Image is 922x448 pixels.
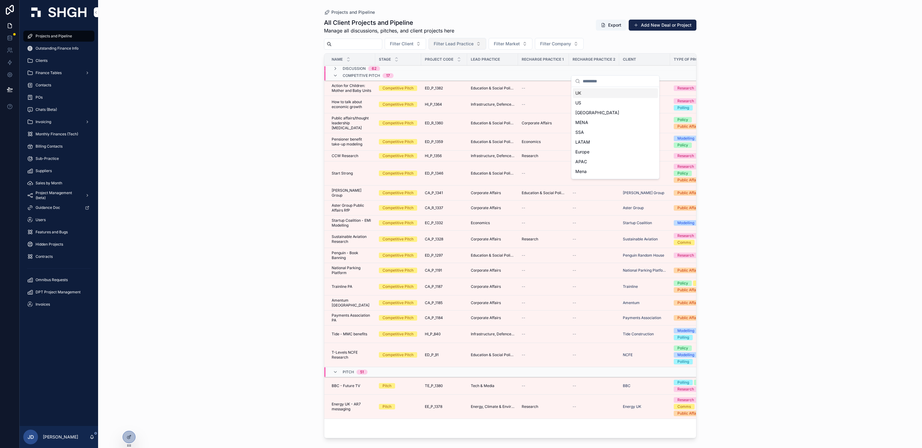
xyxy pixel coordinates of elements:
[23,190,94,201] a: Project Management (beta)
[573,176,658,186] div: Global
[332,116,371,130] a: Public affairs/thought leadership [MEDICAL_DATA]
[522,237,538,242] span: Research
[425,268,442,273] span: CA_P_1191
[471,268,501,273] span: Corporate Affairs
[379,284,417,289] a: Competitive Pitch
[629,20,696,31] a: Add New Deal or Project
[674,253,715,258] a: Research
[573,157,658,167] div: APAC
[425,86,443,91] span: ED_P_1382
[332,234,371,244] span: Sustainable Aviation Research
[425,121,463,126] a: ED_R_1360
[677,85,694,91] div: Research
[425,121,443,126] span: ED_R_1360
[332,298,371,308] span: Amentum [GEOGRAPHIC_DATA]
[332,265,371,275] a: National Parking Platform
[522,171,525,176] span: --
[324,9,375,15] a: Projects and Pipeline
[23,178,94,189] a: Sales by Month
[36,34,72,39] span: Projects and Pipeline
[36,242,63,247] span: Hidden Projects
[674,98,715,111] a: ResearchPolling
[677,142,688,148] div: Policy
[379,153,417,159] a: Competitive Pitch
[332,203,371,213] span: Aster Group Public Affairs RfP
[573,108,658,118] div: [GEOGRAPHIC_DATA]
[385,38,426,50] button: Select Button
[573,315,615,320] a: --
[425,315,443,320] span: CA_P_1184
[522,139,541,144] span: Economics
[677,205,700,211] div: Public Affairs
[573,253,615,258] a: --
[332,137,371,147] span: Pensioner benefit take-up modeling
[674,315,715,321] a: Public Affairs
[471,300,514,305] a: Corporate Affairs
[471,300,501,305] span: Corporate Affairs
[379,102,417,107] a: Competitive Pitch
[677,171,688,176] div: Policy
[36,70,62,75] span: Finance Tables
[677,253,694,258] div: Research
[425,102,442,107] span: HI_P_1364
[573,284,615,289] a: --
[573,205,615,210] a: --
[471,190,514,195] a: Corporate Affairs
[522,300,565,305] a: --
[677,117,688,122] div: Policy
[623,220,652,225] a: Startup Coalition
[471,153,514,158] a: Infrastructure, Defence, Industrial, Transport
[623,300,666,305] a: Amentum
[677,105,689,111] div: Polling
[522,86,565,91] a: --
[471,237,501,242] span: Corporate Affairs
[677,164,694,169] div: Research
[425,237,463,242] a: CA_P_1328
[36,46,78,51] span: Outstanding Finance Info
[332,313,371,323] a: Payments Association PA
[471,220,490,225] span: Economics
[623,284,638,289] a: Trainline
[674,233,715,245] a: ResearchComms
[343,66,366,71] span: Discussion
[522,205,525,210] span: --
[425,220,443,225] span: EC_P_1332
[31,7,86,17] img: App logo
[23,55,94,66] a: Clients
[471,284,514,289] a: Corporate Affairs
[573,220,615,225] a: --
[623,253,666,258] a: Penguin Random House
[379,85,417,91] a: Competitive Pitch
[522,153,538,158] span: Research
[522,153,565,158] a: Research
[23,129,94,140] a: Monthly Finances (Tech)
[471,237,514,242] a: Corporate Affairs
[623,300,640,305] a: Amentum
[23,239,94,250] a: Hidden Projects
[383,85,413,91] div: Competitive Pitch
[36,205,60,210] span: Guidance Doc
[383,139,413,145] div: Competitive Pitch
[573,167,658,176] div: Mena
[36,95,43,100] span: POs
[623,190,664,195] a: [PERSON_NAME] Group
[623,268,666,273] span: National Parking Platform
[573,284,576,289] span: --
[23,67,94,78] a: Finance Tables
[596,20,626,31] button: Export
[379,253,417,258] a: Competitive Pitch
[425,153,463,158] a: HI_P_1356
[434,41,474,47] span: Filter Lead Practice
[471,171,514,176] a: Education & Social Policy
[23,153,94,164] a: Sub-Practice
[522,86,525,91] span: --
[23,299,94,310] a: Invoices
[390,41,413,47] span: Filter Client
[425,284,443,289] span: CA_P_1187
[36,144,63,149] span: Billing Contacts
[677,98,694,104] div: Research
